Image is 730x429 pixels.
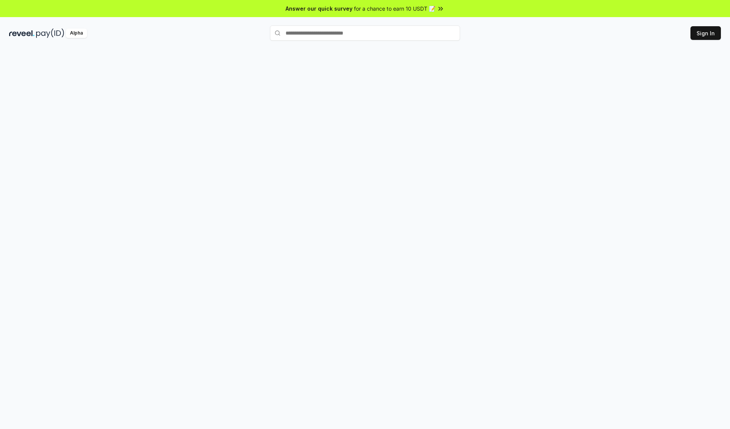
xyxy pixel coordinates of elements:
button: Sign In [690,26,721,40]
img: pay_id [36,28,64,38]
span: Answer our quick survey [286,5,352,13]
span: for a chance to earn 10 USDT 📝 [354,5,435,13]
div: Alpha [66,28,87,38]
img: reveel_dark [9,28,35,38]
